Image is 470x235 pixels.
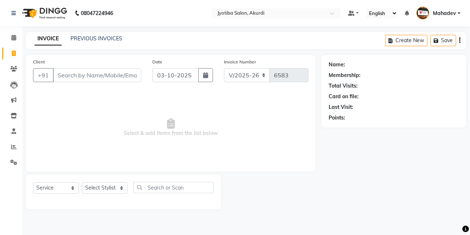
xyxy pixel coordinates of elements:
[224,59,256,65] label: Invoice Number
[133,182,214,193] input: Search or Scan
[33,59,45,65] label: Client
[433,10,456,17] span: Mahadev
[329,82,358,90] div: Total Visits:
[53,68,141,82] input: Search by Name/Mobile/Email/Code
[19,3,69,23] img: logo
[416,7,429,19] img: Mahadev
[70,35,122,42] a: PREVIOUS INVOICES
[81,3,113,23] b: 08047224946
[385,35,427,46] button: Create New
[430,35,456,46] button: Save
[329,93,359,100] div: Card on file:
[329,71,361,79] div: Membership:
[33,91,308,164] span: Select & add items from the list below
[35,32,62,45] a: INVOICE
[33,68,54,82] button: +91
[329,103,353,111] div: Last Visit:
[329,114,345,122] div: Points:
[329,61,345,69] div: Name:
[152,59,162,65] label: Date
